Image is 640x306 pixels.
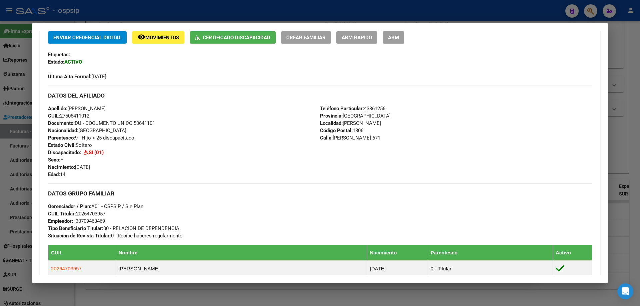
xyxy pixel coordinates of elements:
[137,33,145,41] mat-icon: remove_red_eye
[48,203,143,209] span: A01 - OSPSIP / Sin Plan
[48,150,81,155] strong: Discapacitado:
[48,190,592,197] h3: DATOS GRUPO FAMILIAR
[286,35,326,41] span: Crear Familiar
[336,31,377,44] button: ABM Rápido
[48,74,106,80] span: [DATE]
[320,106,364,112] strong: Teléfono Particular:
[48,225,103,231] strong: Tipo Beneficiario Titular:
[48,245,116,261] th: CUIL
[48,164,75,170] strong: Nacimiento:
[428,245,553,261] th: Parentesco
[48,218,73,224] strong: Empleador:
[48,31,127,44] button: Enviar Credencial Digital
[64,59,82,65] strong: ACTIVO
[320,128,363,134] span: 1806
[89,150,104,155] strong: SI (01)
[388,35,399,41] span: ABM
[48,92,592,99] h3: DATOS DEL AFILIADO
[48,120,75,126] strong: Documento:
[428,261,553,277] td: 0 - Titular
[342,35,372,41] span: ABM Rápido
[145,35,179,41] span: Movimientos
[48,171,60,177] strong: Edad:
[116,261,367,277] td: [PERSON_NAME]
[48,233,111,239] strong: Situacion de Revista Titular:
[48,203,91,209] strong: Gerenciador / Plan:
[48,225,179,231] span: 00 - RELACION DE DEPENDENCIA
[320,113,343,119] strong: Provincia:
[48,135,134,141] span: 9 - Hijo > 25 discapacitado
[116,245,367,261] th: Nombre
[48,211,105,217] span: 20264703957
[48,120,155,126] span: DU - DOCUMENTO UNICO 50641101
[48,113,60,119] strong: CUIL:
[48,52,70,58] strong: Etiquetas:
[48,135,75,141] strong: Parentesco:
[320,106,385,112] span: 43861256
[203,35,270,41] span: Certificado Discapacidad
[48,142,76,148] strong: Estado Civil:
[617,283,633,299] div: Open Intercom Messenger
[320,120,343,126] strong: Localidad:
[190,31,276,44] button: Certificado Discapacidad
[76,217,105,225] div: 30709463469
[48,233,182,239] span: 0 - Recibe haberes regularmente
[48,157,63,163] span: F
[320,135,333,141] strong: Calle:
[367,261,428,277] td: [DATE]
[132,31,184,44] button: Movimientos
[553,245,592,261] th: Activo
[48,106,106,112] span: [PERSON_NAME]
[48,74,91,80] strong: Última Alta Formal:
[48,113,89,119] span: 27506411012
[383,31,404,44] button: ABM
[48,157,60,163] strong: Sexo:
[320,128,353,134] strong: Código Postal:
[48,142,92,148] span: Soltero
[367,245,428,261] th: Nacimiento
[48,164,90,170] span: [DATE]
[320,120,381,126] span: [PERSON_NAME]
[53,35,121,41] span: Enviar Credencial Digital
[320,135,380,141] span: [PERSON_NAME] 671
[48,171,65,177] span: 14
[51,266,82,271] span: 20264703957
[48,211,76,217] strong: CUIL Titular:
[48,59,64,65] strong: Estado:
[281,31,331,44] button: Crear Familiar
[48,128,126,134] span: [GEOGRAPHIC_DATA]
[48,128,78,134] strong: Nacionalidad:
[48,106,67,112] strong: Apellido:
[320,113,391,119] span: [GEOGRAPHIC_DATA]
